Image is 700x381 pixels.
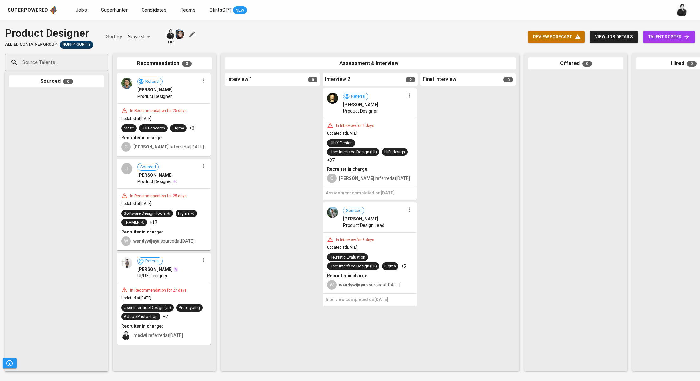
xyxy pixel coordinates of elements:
[127,31,152,43] div: Newest
[121,78,132,89] img: 60c64f1c17190fd6801519aa627ea111.jpg
[210,7,232,13] span: GlintsGPT
[179,305,200,311] div: Prototyping
[5,25,93,41] div: Product Designer
[325,76,350,83] span: Interview 2
[327,280,337,290] div: W
[330,254,365,260] div: Heuristic Evaluation
[117,73,211,156] div: Referral[PERSON_NAME]Product DesignerIn Recommendation for 25 daysUpdated at[DATE]MazeUX Research...
[182,61,192,67] span: 3
[137,93,172,100] span: Product Designer
[339,282,400,287] span: sourced at [DATE]
[63,79,73,84] span: 0
[121,257,132,268] img: 6eb899b56ce2bae9359b2eaaf32f1583.jpeg
[173,125,184,131] div: Figma
[8,5,58,15] a: Superpoweredapp logo
[339,282,365,287] b: wendywijaya
[595,33,633,41] span: view job details
[137,87,173,93] span: [PERSON_NAME]
[121,324,163,329] b: Recruiter in charge:
[143,79,162,85] span: Referral
[327,245,357,250] span: Updated at [DATE]
[327,131,357,135] span: Updated at [DATE]
[121,142,131,152] div: C
[327,207,338,218] img: 01dc8b179251c6a995d760c0a5aa6eec.jpeg
[374,297,388,302] span: [DATE]
[124,314,158,320] div: Adobe Photoshop
[323,202,417,306] div: Sourced[PERSON_NAME]Product Design LeadIn Interview for 6 daysUpdated at[DATE]Heuristic Evaluatio...
[384,263,396,269] div: Figma
[128,108,189,114] div: In Recommendation for 25 days
[133,144,169,149] b: [PERSON_NAME]
[121,135,163,140] b: Recruiter in charge:
[137,178,172,185] span: Product Designer
[117,57,212,70] div: Recommendation
[343,216,378,222] span: [PERSON_NAME]
[60,41,93,49] div: Pending Client’s Feedback
[133,239,195,244] span: sourced at [DATE]
[189,125,194,131] p: +3
[327,273,369,278] b: Recruiter in charge:
[528,31,585,43] button: review forecast
[528,57,623,70] div: Offered
[128,288,189,293] div: In Recommendation for 27 days
[330,149,377,155] div: User Interface Design (UI)
[503,77,513,82] span: 0
[121,201,151,206] span: Updated at [DATE]
[166,29,176,39] img: medwi@glints.com
[133,239,160,244] b: wendywijaya
[330,140,353,146] div: UIUX Design
[178,211,194,217] div: Figma
[333,123,377,128] div: In Interview for 6 days
[323,88,417,200] div: Referral[PERSON_NAME]Product DesignerIn Interview for 6 daysUpdated at[DATE]UIUX DesignUser Inter...
[381,190,395,195] span: [DATE]
[124,220,144,226] div: FRAMER
[643,31,695,43] a: talent roster
[101,6,129,14] a: Superhunter
[648,33,690,41] span: talent roster
[173,267,178,272] img: magic_wand.svg
[327,174,337,183] div: C
[133,333,183,338] span: referred at [DATE]
[676,4,689,16] img: medwi@glints.com
[128,194,189,199] div: In Recommendation for 25 days
[117,159,211,250] div: JSourced[PERSON_NAME]Product DesignerIn Recommendation for 25 daysUpdated at[DATE]Software Design...
[174,29,184,39] img: diazagista@glints.com
[308,77,317,82] span: 0
[163,313,168,320] p: +7
[142,6,168,14] a: Candidates
[101,7,128,13] span: Superhunter
[423,76,456,83] span: Final Interview
[117,253,211,345] div: Referral[PERSON_NAME]UI/UX DesignerIn Recommendation for 27 daysUpdated at[DATE]User Interface De...
[9,75,104,88] div: Sourced
[124,125,134,131] div: Maze
[133,144,204,149] span: referred at [DATE]
[227,76,252,83] span: Interview 1
[181,7,196,13] span: Teams
[76,6,88,14] a: Jobs
[121,116,151,121] span: Updated at [DATE]
[143,258,162,264] span: Referral
[137,266,173,273] span: [PERSON_NAME]
[165,29,176,45] div: pic
[339,176,410,181] span: referred at [DATE]
[210,6,247,14] a: GlintsGPT NEW
[127,33,145,41] p: Newest
[49,5,58,15] img: app logo
[121,296,151,300] span: Updated at [DATE]
[181,6,197,14] a: Teams
[401,263,406,269] p: +5
[142,125,165,131] div: UX Research
[138,164,158,170] span: Sourced
[327,167,369,172] b: Recruiter in charge:
[137,273,168,279] span: UI/UX Designer
[3,358,17,368] button: Pipeline Triggers
[150,219,157,226] p: +17
[121,331,131,340] img: medwi@glints.com
[327,157,335,163] p: +37
[687,61,697,67] span: 0
[339,176,374,181] b: [PERSON_NAME]
[121,229,163,234] b: Recruiter in charge:
[533,33,580,41] span: review forecast
[343,222,384,228] span: Product Design Lead
[326,190,413,197] h6: Assignment completed on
